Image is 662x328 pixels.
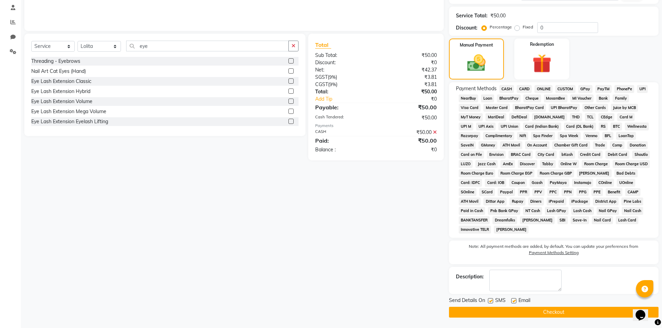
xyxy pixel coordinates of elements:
span: Donation [627,141,648,149]
span: SMS [495,297,506,305]
div: Payable: [310,103,376,111]
span: Dittor App [483,197,507,205]
div: Payments [315,123,436,129]
label: Note: All payment methods are added, by default. You can update your preferences from [456,243,652,259]
span: LUZO [459,160,473,168]
span: Complimentary [483,132,514,140]
span: Instamojo [572,179,594,187]
span: Pine Labs [621,197,643,205]
span: UPI Axis [476,123,496,131]
div: Description: [456,273,484,280]
div: Threading - Eyebrows [31,58,80,65]
span: CGST [315,81,328,87]
label: Fixed [523,24,533,30]
span: AmEx [500,160,515,168]
div: Eye Lash Extension Eyelash Lifting [31,118,108,125]
span: Master Card [483,104,510,112]
span: Wellnessta [625,123,649,131]
span: PayTM [595,85,612,93]
span: MyT Money [459,113,483,121]
span: RS [599,123,608,131]
div: ₹0 [376,146,442,153]
label: Manual Payment [460,42,493,48]
div: Eye Lash Extension Volume [31,98,92,105]
div: ( ) [310,81,376,88]
span: Trade [593,141,607,149]
span: Room Charge [582,160,610,168]
span: BANKTANSFER [459,216,490,224]
div: Nail Art Cat Eyes (Hand) [31,68,86,75]
span: CEdge [598,113,614,121]
span: Credit Card [578,151,603,159]
span: Bank [596,94,610,102]
span: iPrepaid [547,197,566,205]
span: Diners [528,197,544,205]
div: ₹50.00 [376,88,442,95]
span: Room Charge USD [613,160,650,168]
div: ₹42.37 [376,66,442,74]
span: Card (DL Bank) [564,123,596,131]
span: Card: IDFC [459,179,482,187]
div: Total: [310,88,376,95]
div: ₹3.81 [376,81,442,88]
span: [DOMAIN_NAME] [532,113,567,121]
div: ₹50.00 [376,129,442,136]
input: Search or Scan [126,41,289,51]
span: Visa Card [459,104,481,112]
span: Cheque [523,94,541,102]
span: City Card [536,151,557,159]
span: Card M [617,113,635,121]
span: 9% [329,74,336,80]
div: ( ) [310,74,376,81]
span: Venmo [583,132,600,140]
span: THD [570,113,582,121]
span: CAMP [625,188,640,196]
span: Tabby [540,160,556,168]
span: NearBuy [459,94,479,102]
span: CASH [499,85,514,93]
span: PPC [547,188,559,196]
span: BRAC Card [508,151,533,159]
div: Discount: [310,59,376,66]
span: Rupay [509,197,525,205]
span: Shoutlo [632,151,650,159]
div: ₹50.00 [490,12,506,19]
span: SOnline [459,188,477,196]
div: Eye Lash Extension Mega Volume [31,108,106,115]
span: Lash GPay [545,207,569,215]
div: CASH [310,129,376,136]
span: Card (Indian Bank) [523,123,561,131]
div: ₹3.81 [376,74,442,81]
span: PayMaya [548,179,569,187]
div: Cash Tendered: [310,114,376,121]
span: 9% [329,82,336,87]
span: [PERSON_NAME] [520,216,555,224]
span: Online W [558,160,579,168]
span: On Account [525,141,549,149]
span: Gcash [530,179,545,187]
span: GPay [578,85,592,93]
span: UPI Union [498,123,520,131]
div: ₹50.00 [376,52,442,59]
span: Total [315,41,331,49]
span: Debit Card [605,151,629,159]
span: Email [518,297,530,305]
span: GMoney [479,141,497,149]
span: bKash [559,151,575,159]
span: Dreamfolks [492,216,517,224]
span: CUSTOM [555,85,575,93]
span: SaveIN [459,141,476,149]
span: DefiDeal [509,113,529,121]
span: Lash Cash [571,207,594,215]
span: Discover [518,160,537,168]
span: Nail GPay [597,207,619,215]
span: Save-In [571,216,589,224]
span: Other Cards [582,104,608,112]
span: Nail Card [592,216,613,224]
span: PPR [518,188,530,196]
span: CARD [517,85,532,93]
span: BFL [602,132,613,140]
span: MariDeal [485,113,506,121]
span: ATH Movil [500,141,522,149]
span: District App [593,197,619,205]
